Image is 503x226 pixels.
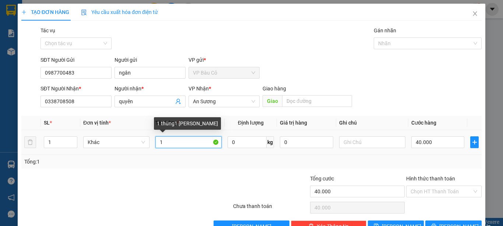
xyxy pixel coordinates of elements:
label: Hình thức thanh toán [406,176,455,182]
button: plus [470,136,479,148]
input: Ghi Chú [339,136,405,148]
span: Nhận: [71,7,88,15]
div: SĐT Người Nhận [41,85,112,93]
div: trí [71,24,147,33]
div: tâm [6,15,66,24]
div: SĐT Người Gửi [41,56,112,64]
span: Giao hàng [263,86,286,92]
span: VP Nhận [189,86,209,92]
div: Người gửi [115,56,186,64]
span: Đơn vị tính [83,120,111,126]
span: Khác [88,137,145,148]
span: TẠO ĐƠN HÀNG [21,9,69,15]
span: Định lượng [238,120,264,126]
th: Ghi chú [336,116,408,130]
label: Tác vụ [41,28,55,33]
label: Gán nhãn [374,28,396,33]
div: 1 thùng1 [PERSON_NAME] [154,117,221,130]
input: VD: Bàn, Ghế [155,136,222,148]
button: Close [465,4,485,24]
span: plus [21,10,27,15]
span: SL [44,120,50,126]
div: Tổng: 1 [24,158,195,166]
div: Chưa thanh toán [232,202,309,215]
span: VP Bàu Cỏ [193,67,255,78]
div: VP Bàu Cỏ [6,6,66,15]
span: An Sương [193,96,255,107]
input: Dọc đường [282,95,352,107]
div: 0902487089 [71,33,147,43]
span: plus [471,139,478,145]
span: Giao [263,95,282,107]
div: VP [GEOGRAPHIC_DATA] [71,6,147,24]
span: Giá trị hàng [280,120,307,126]
div: 0987034160 [6,24,66,34]
div: VP gửi [189,56,260,64]
div: 300.000 [6,47,67,56]
span: close [472,11,478,17]
button: delete [24,136,36,148]
input: 0 [280,136,333,148]
span: Yêu cầu xuất hóa đơn điện tử [81,9,158,15]
span: Tổng cước [310,176,334,182]
span: Gửi: [6,7,18,15]
span: Cước hàng [411,120,436,126]
span: user-add [175,98,181,104]
span: CR : [6,48,17,56]
div: Người nhận [115,85,186,93]
img: icon [81,10,87,15]
span: kg [267,136,274,148]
